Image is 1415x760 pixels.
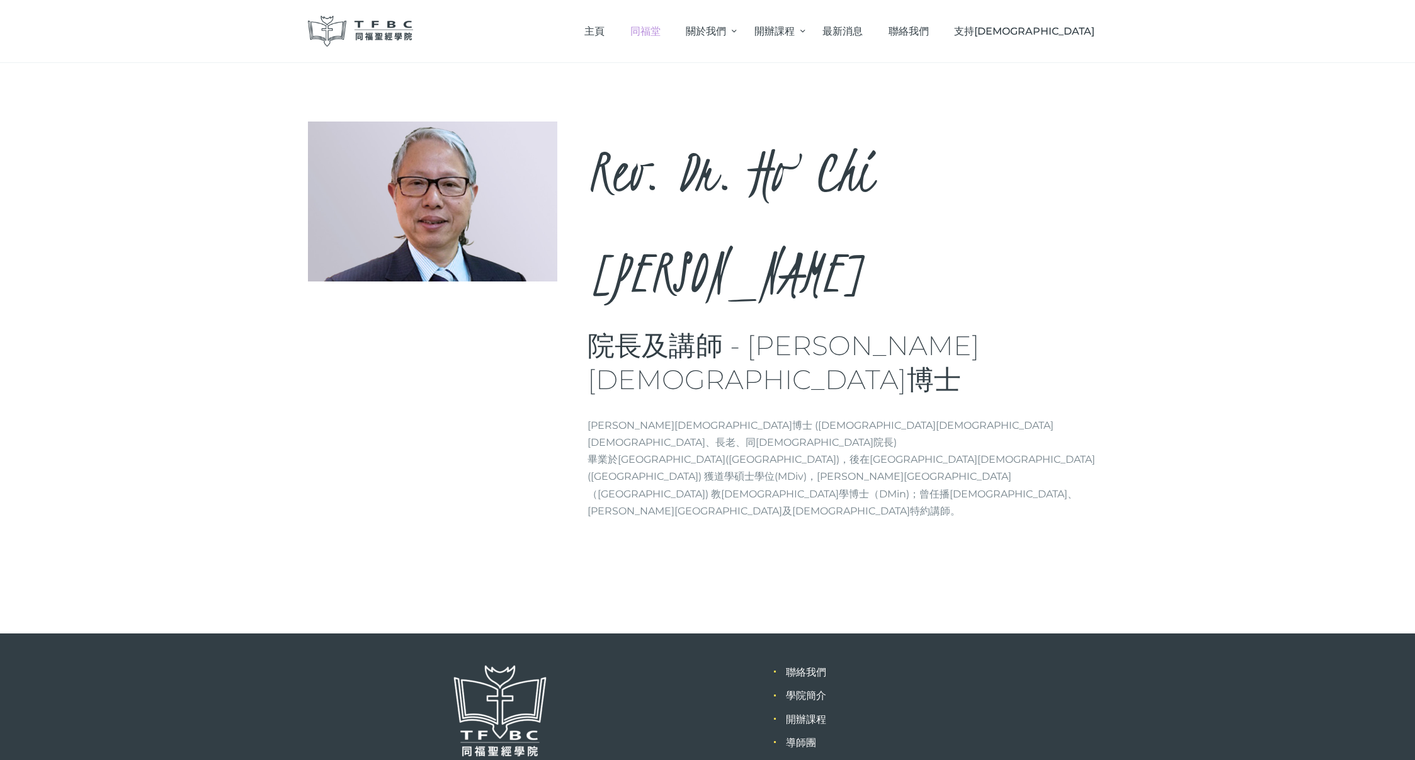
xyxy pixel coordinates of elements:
[786,713,826,725] a: 開辦課程
[941,13,1108,50] a: 支持[DEMOGRAPHIC_DATA]
[822,25,863,37] span: 最新消息
[754,25,795,37] span: 開辦課程
[875,13,941,50] a: 聯絡我們
[308,16,414,47] img: 同福聖經學院 TFBC
[786,737,816,749] a: 導師團
[786,689,826,701] a: 學院簡介
[572,13,618,50] a: 主頁
[786,666,826,678] a: 聯絡我們
[588,329,1108,397] h3: 院長及講師 - [PERSON_NAME][DEMOGRAPHIC_DATA]博士
[617,13,673,50] a: 同福堂
[630,25,661,37] span: 同福堂
[686,25,726,37] span: 關於我們
[673,13,741,50] a: 關於我們
[741,13,809,50] a: 開辦課程
[810,13,876,50] a: 最新消息
[584,25,605,37] span: 主頁
[308,122,558,281] img: Rev. Dr. Ho Chi Dik, Peter
[588,122,1108,323] h2: Rev. Dr. Ho Chi [PERSON_NAME]
[954,25,1094,37] span: 支持[DEMOGRAPHIC_DATA]
[588,417,1108,519] p: [PERSON_NAME][DEMOGRAPHIC_DATA]博士 ([DEMOGRAPHIC_DATA][DEMOGRAPHIC_DATA][DEMOGRAPHIC_DATA]、長老、同[DE...
[889,25,929,37] span: 聯絡我們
